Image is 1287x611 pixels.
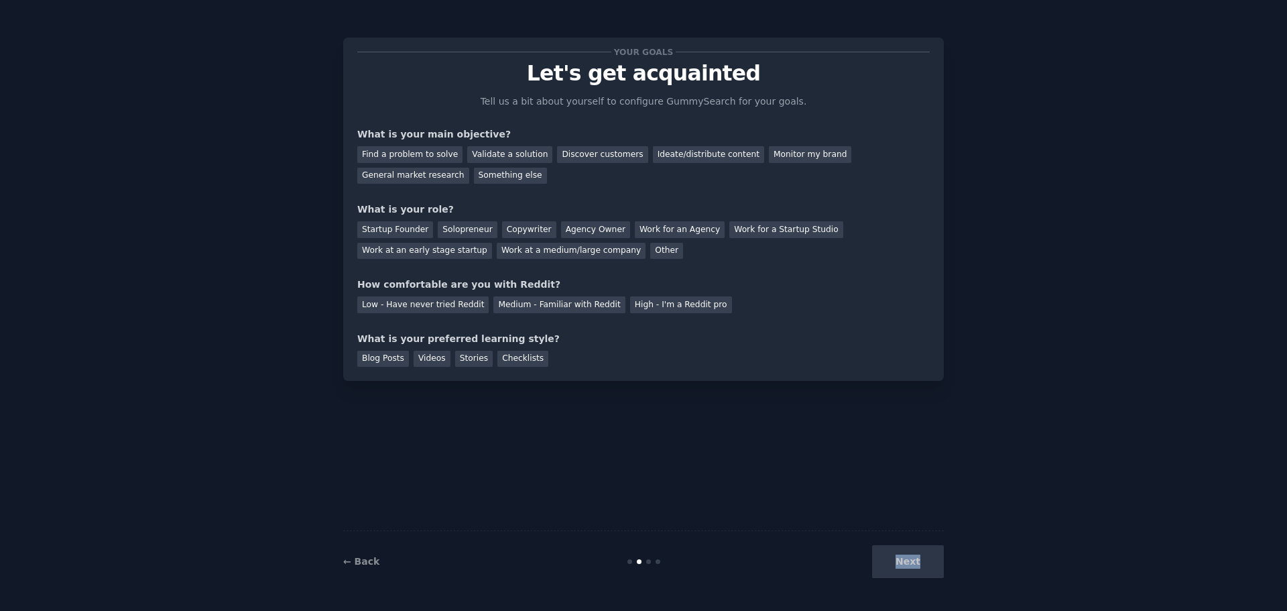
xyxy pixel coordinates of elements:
[493,296,625,313] div: Medium - Familiar with Reddit
[357,351,409,368] div: Blog Posts
[357,243,492,260] div: Work at an early stage startup
[561,221,630,238] div: Agency Owner
[475,95,812,109] p: Tell us a bit about yourself to configure GummySearch for your goals.
[414,351,450,368] div: Videos
[438,221,497,238] div: Solopreneur
[502,221,556,238] div: Copywriter
[467,146,552,163] div: Validate a solution
[497,351,548,368] div: Checklists
[650,243,683,260] div: Other
[497,243,646,260] div: Work at a medium/large company
[611,45,676,59] span: Your goals
[653,146,764,163] div: Ideate/distribute content
[357,127,930,142] div: What is your main objective?
[769,146,851,163] div: Monitor my brand
[557,146,648,163] div: Discover customers
[357,221,433,238] div: Startup Founder
[357,168,469,184] div: General market research
[630,296,732,313] div: High - I'm a Reddit pro
[357,62,930,85] p: Let's get acquainted
[357,296,489,313] div: Low - Have never tried Reddit
[357,146,463,163] div: Find a problem to solve
[343,556,379,567] a: ← Back
[635,221,725,238] div: Work for an Agency
[474,168,547,184] div: Something else
[357,278,930,292] div: How comfortable are you with Reddit?
[357,203,930,217] div: What is your role?
[357,332,930,346] div: What is your preferred learning style?
[729,221,843,238] div: Work for a Startup Studio
[455,351,493,368] div: Stories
